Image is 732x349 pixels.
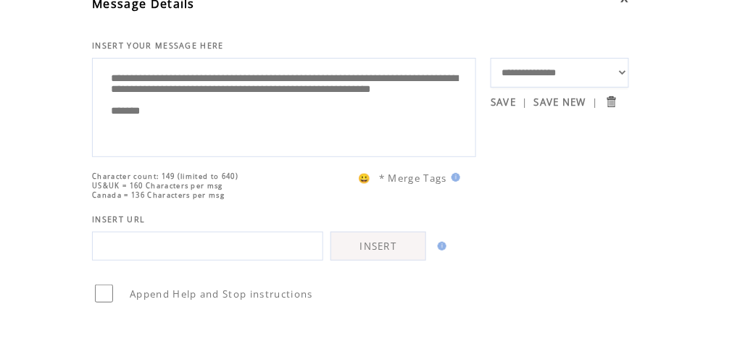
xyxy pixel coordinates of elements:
span: * Merge Tags [379,172,447,185]
span: 😀 [359,172,372,185]
span: | [522,96,528,109]
span: INSERT YOUR MESSAGE HERE [92,41,224,51]
a: SAVE NEW [534,96,587,109]
span: Canada = 136 Characters per msg [92,190,225,200]
img: help.gif [447,173,460,182]
a: INSERT [330,232,426,261]
img: help.gif [433,242,446,251]
span: Append Help and Stop instructions [130,287,313,300]
span: INSERT URL [92,214,145,224]
span: Character count: 149 (limited to 640) [92,172,238,181]
span: | [592,96,598,109]
input: Submit [604,95,618,109]
a: SAVE [491,96,516,109]
span: US&UK = 160 Characters per msg [92,181,223,190]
